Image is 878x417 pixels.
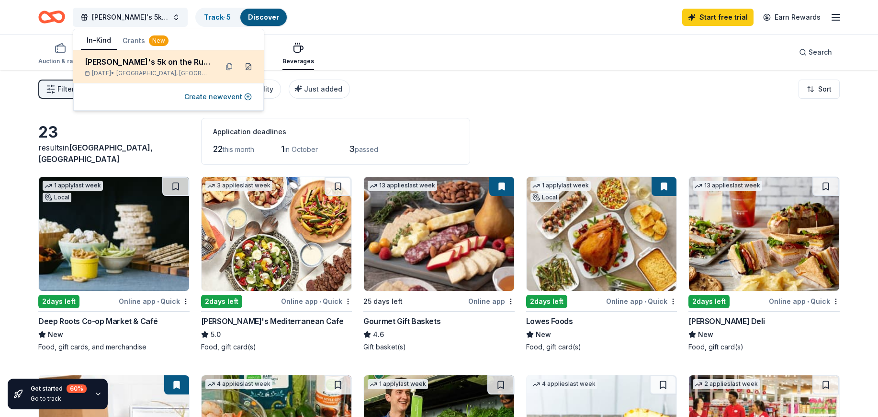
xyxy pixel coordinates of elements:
[282,38,314,70] button: Beverages
[363,342,515,352] div: Gift basket(s)
[526,295,567,308] div: 2 days left
[807,298,809,305] span: •
[527,177,677,291] img: Image for Lowes Foods
[698,329,713,340] span: New
[693,181,762,191] div: 13 applies last week
[38,143,153,164] span: [GEOGRAPHIC_DATA], [GEOGRAPHIC_DATA]
[92,12,169,23] span: [PERSON_NAME]'s 5k on the Runway 2025
[38,38,82,70] button: Auction & raffle
[799,80,840,99] button: Sort
[468,295,515,307] div: Online app
[791,43,840,62] button: Search
[81,32,117,50] button: In-Kind
[119,295,190,307] div: Online app Quick
[195,8,288,27] button: Track· 5Discover
[304,85,342,93] span: Just added
[205,181,272,191] div: 3 applies last week
[809,46,832,58] span: Search
[319,298,321,305] span: •
[213,144,223,154] span: 22
[364,177,514,291] img: Image for Gourmet Gift Baskets
[689,177,839,291] img: Image for McAlister's Deli
[31,384,87,393] div: Get started
[85,56,210,68] div: [PERSON_NAME]'s 5k on the Runway 2025
[688,176,840,352] a: Image for McAlister's Deli13 applieslast week2days leftOnline app•Quick[PERSON_NAME] DeliNewFood,...
[688,295,730,308] div: 2 days left
[57,83,74,95] span: Filter
[38,295,79,308] div: 2 days left
[526,315,573,327] div: Lowes Foods
[204,13,231,21] a: Track· 5
[289,80,350,99] button: Just added
[363,315,440,327] div: Gourmet Gift Baskets
[67,384,87,393] div: 60 %
[38,315,158,327] div: Deep Roots Co-op Market & Café
[530,181,591,191] div: 1 apply last week
[73,8,188,27] button: [PERSON_NAME]'s 5k on the Runway 2025
[85,69,210,77] div: [DATE] •
[38,176,190,352] a: Image for Deep Roots Co-op Market & Café1 applylast weekLocal2days leftOnline app•QuickDeep Roots...
[248,13,279,21] a: Discover
[39,177,189,291] img: Image for Deep Roots Co-op Market & Café
[211,329,221,340] span: 5.0
[373,329,384,340] span: 4.6
[606,295,677,307] div: Online app Quick
[213,126,458,138] div: Application deadlines
[526,176,677,352] a: Image for Lowes Foods1 applylast weekLocal2days leftOnline app•QuickLowes FoodsNewFood, gift card(s)
[38,58,82,65] div: Auction & raffle
[363,296,403,307] div: 25 days left
[281,144,284,154] span: 1
[184,91,252,103] button: Create newevent
[368,379,428,389] div: 1 apply last week
[38,6,65,28] a: Home
[38,80,82,99] button: Filter2
[201,342,352,352] div: Food, gift card(s)
[202,177,352,291] img: Image for Taziki's Mediterranean Cafe
[149,35,169,46] div: New
[43,181,103,191] div: 1 apply last week
[688,315,765,327] div: [PERSON_NAME] Deli
[818,83,832,95] span: Sort
[201,295,242,308] div: 2 days left
[38,142,190,165] div: results
[38,143,153,164] span: in
[530,379,597,389] div: 4 applies last week
[31,395,87,403] div: Go to track
[43,193,71,202] div: Local
[38,123,190,142] div: 23
[355,145,378,153] span: passed
[644,298,646,305] span: •
[682,9,754,26] a: Start free trial
[693,379,760,389] div: 2 applies last week
[282,58,314,65] div: Beverages
[688,342,840,352] div: Food, gift card(s)
[769,295,840,307] div: Online app Quick
[38,342,190,352] div: Food, gift cards, and merchandise
[284,145,318,153] span: in October
[117,32,174,49] button: Grants
[368,181,437,191] div: 13 applies last week
[536,329,551,340] span: New
[201,315,344,327] div: [PERSON_NAME]'s Mediterranean Cafe
[205,379,272,389] div: 4 applies last week
[526,342,677,352] div: Food, gift card(s)
[363,176,515,352] a: Image for Gourmet Gift Baskets13 applieslast week25 days leftOnline appGourmet Gift Baskets4.6Gif...
[48,329,63,340] span: New
[349,144,355,154] span: 3
[757,9,826,26] a: Earn Rewards
[223,145,254,153] span: this month
[530,193,559,202] div: Local
[116,69,210,77] span: [GEOGRAPHIC_DATA], [GEOGRAPHIC_DATA]
[157,298,159,305] span: •
[281,295,352,307] div: Online app Quick
[201,176,352,352] a: Image for Taziki's Mediterranean Cafe3 applieslast week2days leftOnline app•Quick[PERSON_NAME]'s ...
